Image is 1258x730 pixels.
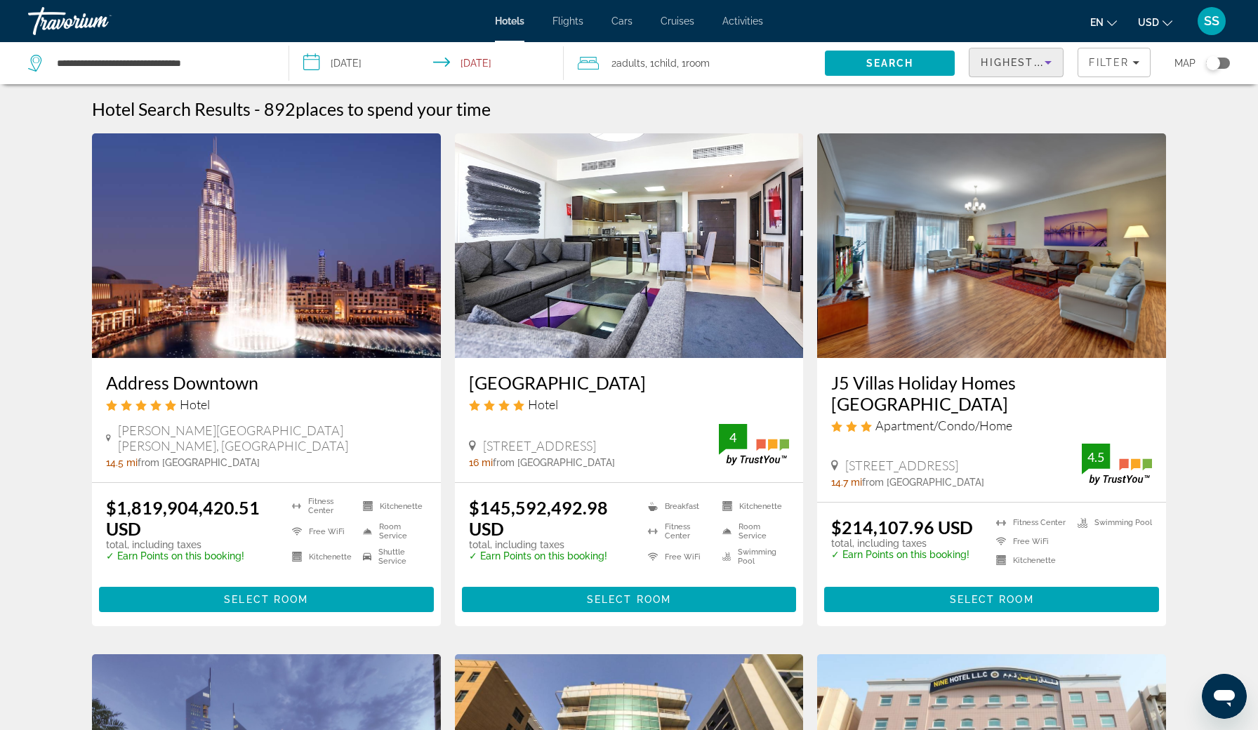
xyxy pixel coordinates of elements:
a: [GEOGRAPHIC_DATA] [469,372,790,393]
img: Address Downtown [92,133,441,358]
span: [STREET_ADDRESS] [845,458,958,473]
span: Filter [1089,57,1129,68]
span: from [GEOGRAPHIC_DATA] [138,457,260,468]
span: Hotel [528,397,558,412]
div: 4 [719,429,747,446]
li: Fitness Center [641,522,715,540]
li: Kitchenette [285,547,356,566]
span: en [1090,17,1104,28]
img: TrustYou guest rating badge [1082,444,1152,485]
div: 4.5 [1082,449,1110,465]
mat-select: Sort by [981,54,1052,71]
span: Map [1174,53,1196,73]
li: Kitchenette [715,497,790,515]
span: Apartment/Condo/Home [875,418,1012,433]
span: Select Room [950,594,1034,605]
li: Room Service [356,522,427,540]
span: Select Room [587,594,671,605]
li: Kitchenette [356,497,427,515]
button: Select Room [99,587,434,612]
a: Select Room [99,590,434,606]
p: total, including taxes [831,538,973,549]
button: Toggle map [1196,57,1230,69]
a: Address Downtown [106,372,427,393]
span: places to spend your time [296,98,491,119]
p: total, including taxes [469,539,630,550]
span: Adults [616,58,645,69]
li: Breakfast [641,497,715,515]
li: Free WiFi [641,547,715,566]
button: Select check in and out date [289,42,564,84]
span: Hotels [495,15,524,27]
li: Swimming Pool [715,547,790,566]
button: Select Room [462,587,797,612]
button: Travelers: 2 adults, 1 child [564,42,825,84]
img: J5 Villas Holiday Homes Barsha Gardens [817,133,1166,358]
span: from [GEOGRAPHIC_DATA] [862,477,984,488]
span: Search [866,58,914,69]
a: Cars [611,15,633,27]
span: 14.5 mi [106,457,138,468]
span: [STREET_ADDRESS] [483,438,596,453]
span: from [GEOGRAPHIC_DATA] [493,457,615,468]
p: ✓ Earn Points on this booking! [831,549,973,560]
ins: $1,819,904,420.51 USD [106,497,260,539]
a: Travorium [28,3,168,39]
span: Hotel [180,397,210,412]
h1: Hotel Search Results [92,98,251,119]
button: Search [825,51,955,76]
a: Select Room [824,590,1159,606]
div: 5 star Hotel [106,397,427,412]
input: Search hotel destination [55,53,267,74]
span: [PERSON_NAME][GEOGRAPHIC_DATA][PERSON_NAME], [GEOGRAPHIC_DATA] [118,423,427,453]
button: Change currency [1138,12,1172,32]
span: - [254,98,260,119]
span: Highest Price [981,57,1073,68]
span: Child [654,58,677,69]
a: Cruises [661,15,694,27]
span: 16 mi [469,457,493,468]
button: User Menu [1193,6,1230,36]
iframe: Кнопка запуска окна обмена сообщениями [1202,674,1247,719]
span: 14.7 mi [831,477,862,488]
li: Swimming Pool [1071,517,1152,529]
span: USD [1138,17,1159,28]
a: Select Room [462,590,797,606]
li: Room Service [715,522,790,540]
img: TrustYou guest rating badge [719,424,789,465]
button: Filters [1078,48,1151,77]
p: ✓ Earn Points on this booking! [469,550,630,562]
span: SS [1204,14,1219,28]
h2: 892 [264,98,491,119]
ins: $145,592,492.98 USD [469,497,608,539]
li: Shuttle Service [356,547,427,566]
p: total, including taxes [106,539,274,550]
li: Free WiFi [285,522,356,540]
span: 2 [611,53,645,73]
a: Flights [552,15,583,27]
li: Fitness Center [989,517,1071,529]
div: 4 star Hotel [469,397,790,412]
a: J5 Villas Holiday Homes [GEOGRAPHIC_DATA] [831,372,1152,414]
a: Activities [722,15,763,27]
span: Room [686,58,710,69]
span: Select Room [224,594,308,605]
p: ✓ Earn Points on this booking! [106,550,274,562]
img: Nassima Tower Hotel Apartments [455,133,804,358]
ins: $214,107.96 USD [831,517,973,538]
span: , 1 [645,53,677,73]
div: 3 star Apartment [831,418,1152,433]
span: , 1 [677,53,710,73]
li: Fitness Center [285,497,356,515]
button: Change language [1090,12,1117,32]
